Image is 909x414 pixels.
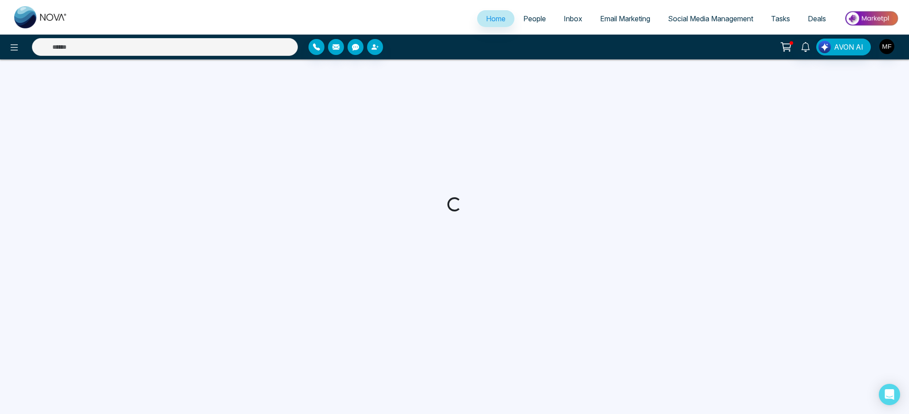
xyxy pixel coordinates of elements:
[839,8,904,28] img: Market-place.gif
[564,14,582,23] span: Inbox
[834,42,863,52] span: AVON AI
[514,10,555,27] a: People
[818,41,831,53] img: Lead Flow
[659,10,762,27] a: Social Media Management
[668,14,753,23] span: Social Media Management
[771,14,790,23] span: Tasks
[591,10,659,27] a: Email Marketing
[879,39,894,54] img: User Avatar
[477,10,514,27] a: Home
[816,39,871,55] button: AVON AI
[808,14,826,23] span: Deals
[486,14,506,23] span: Home
[523,14,546,23] span: People
[600,14,650,23] span: Email Marketing
[799,10,835,27] a: Deals
[14,6,67,28] img: Nova CRM Logo
[555,10,591,27] a: Inbox
[762,10,799,27] a: Tasks
[879,384,900,405] div: Open Intercom Messenger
